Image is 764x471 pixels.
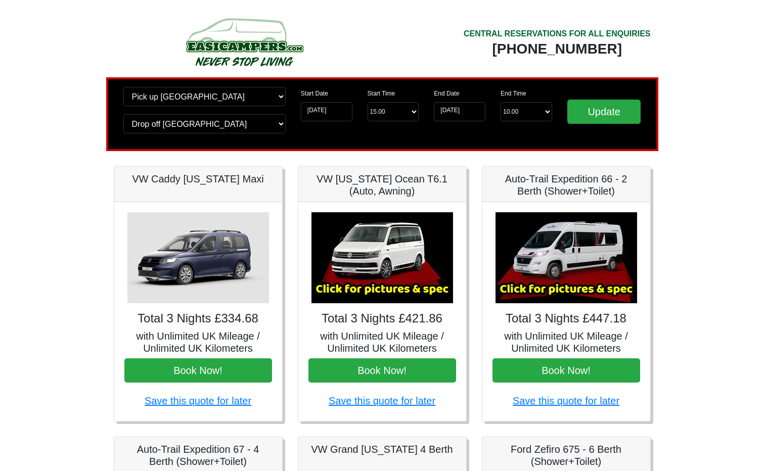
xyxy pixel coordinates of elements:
h5: VW Grand [US_STATE] 4 Berth [308,443,456,455]
h5: VW [US_STATE] Ocean T6.1 (Auto, Awning) [308,173,456,197]
h5: Auto-Trail Expedition 66 - 2 Berth (Shower+Toilet) [492,173,640,197]
button: Book Now! [124,358,272,383]
label: End Date [434,89,459,98]
input: Start Date [301,102,352,121]
h4: Total 3 Nights £447.18 [492,311,640,326]
h4: Total 3 Nights £421.86 [308,311,456,326]
img: Auto-Trail Expedition 66 - 2 Berth (Shower+Toilet) [496,212,637,303]
label: End Time [501,89,526,98]
h4: Total 3 Nights £334.68 [124,311,272,326]
button: Book Now! [308,358,456,383]
input: Return Date [434,102,485,121]
h5: with Unlimited UK Mileage / Unlimited UK Kilometers [124,330,272,354]
div: CENTRAL RESERVATIONS FOR ALL ENQUIRIES [464,28,651,40]
a: Save this quote for later [329,395,435,406]
div: [PHONE_NUMBER] [464,40,651,58]
a: Save this quote for later [145,395,251,406]
label: Start Date [301,89,328,98]
input: Update [567,100,641,124]
label: Start Time [368,89,395,98]
img: campers-checkout-logo.png [148,14,340,70]
h5: with Unlimited UK Mileage / Unlimited UK Kilometers [492,330,640,354]
img: VW California Ocean T6.1 (Auto, Awning) [311,212,453,303]
button: Book Now! [492,358,640,383]
h5: Auto-Trail Expedition 67 - 4 Berth (Shower+Toilet) [124,443,272,467]
img: VW Caddy California Maxi [127,212,269,303]
h5: Ford Zefiro 675 - 6 Berth (Shower+Toilet) [492,443,640,467]
a: Save this quote for later [513,395,619,406]
h5: VW Caddy [US_STATE] Maxi [124,173,272,185]
h5: with Unlimited UK Mileage / Unlimited UK Kilometers [308,330,456,354]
